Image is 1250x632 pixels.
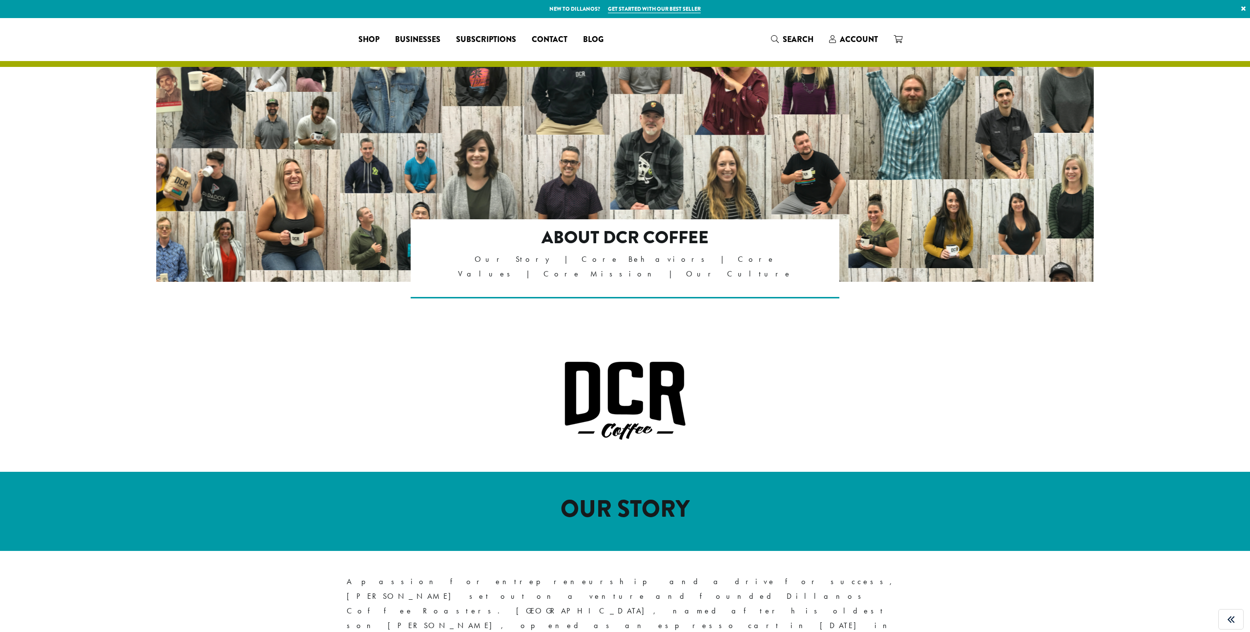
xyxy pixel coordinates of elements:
[456,34,516,46] span: Subscriptions
[453,227,797,248] h2: About DCR Coffee
[395,34,440,46] span: Businesses
[358,34,379,46] span: Shop
[453,252,797,281] p: Our Story | Core Behaviors | Core Values | Core Mission | Our Culture
[840,34,878,45] span: Account
[532,34,567,46] span: Contact
[347,495,903,524] h1: OUR STORY
[583,34,604,46] span: Blog
[351,32,387,47] a: Shop
[564,361,686,441] img: DCR Coffee Logo
[783,34,813,45] span: Search
[608,5,701,13] a: Get started with our best seller
[763,31,821,47] a: Search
